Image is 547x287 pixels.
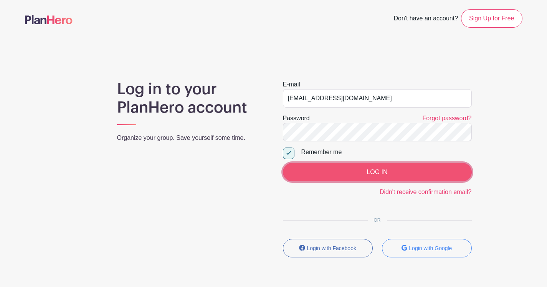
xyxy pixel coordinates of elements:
[461,9,522,28] a: Sign Up for Free
[409,245,452,251] small: Login with Google
[393,11,458,28] span: Don't have an account?
[117,133,264,143] p: Organize your group. Save yourself some time.
[283,89,472,108] input: e.g. julie@eventco.com
[117,80,264,117] h1: Log in to your PlanHero account
[283,163,472,181] input: LOG IN
[283,80,300,89] label: E-mail
[382,239,472,257] button: Login with Google
[283,239,373,257] button: Login with Facebook
[422,115,471,121] a: Forgot password?
[368,217,387,223] span: OR
[380,189,472,195] a: Didn't receive confirmation email?
[25,15,73,24] img: logo-507f7623f17ff9eddc593b1ce0a138ce2505c220e1c5a4e2b4648c50719b7d32.svg
[283,114,310,123] label: Password
[307,245,356,251] small: Login with Facebook
[301,148,472,157] div: Remember me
